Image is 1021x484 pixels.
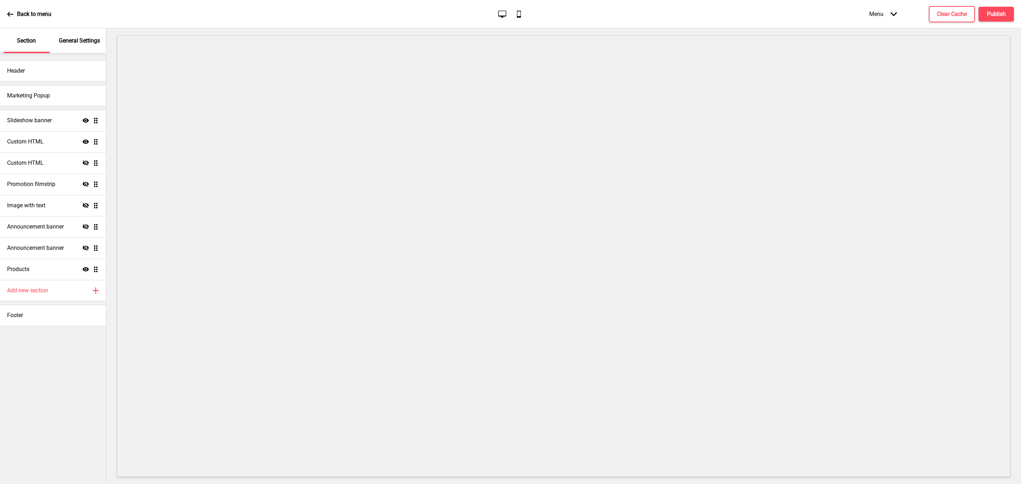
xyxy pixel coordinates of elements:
[929,6,975,22] button: Clear Cache
[7,287,48,294] h4: Add new section
[7,117,52,124] h4: Slideshow banner
[59,37,100,45] p: General Settings
[7,265,29,273] h4: Products
[978,7,1014,22] button: Publish
[7,202,45,209] h4: Image with text
[17,37,36,45] p: Section
[987,10,1006,18] h4: Publish
[937,10,967,18] h4: Clear Cache
[7,92,50,100] h4: Marketing Popup
[7,244,64,252] h4: Announcement banner
[17,10,51,18] p: Back to menu
[7,311,23,319] h4: Footer
[862,4,904,24] div: Menu
[7,180,55,188] h4: Promotion filmstrip
[7,159,44,167] h4: Custom HTML
[7,223,64,231] h4: Announcement banner
[7,67,25,75] h4: Header
[7,5,51,24] a: Back to menu
[7,138,44,146] h4: Custom HTML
